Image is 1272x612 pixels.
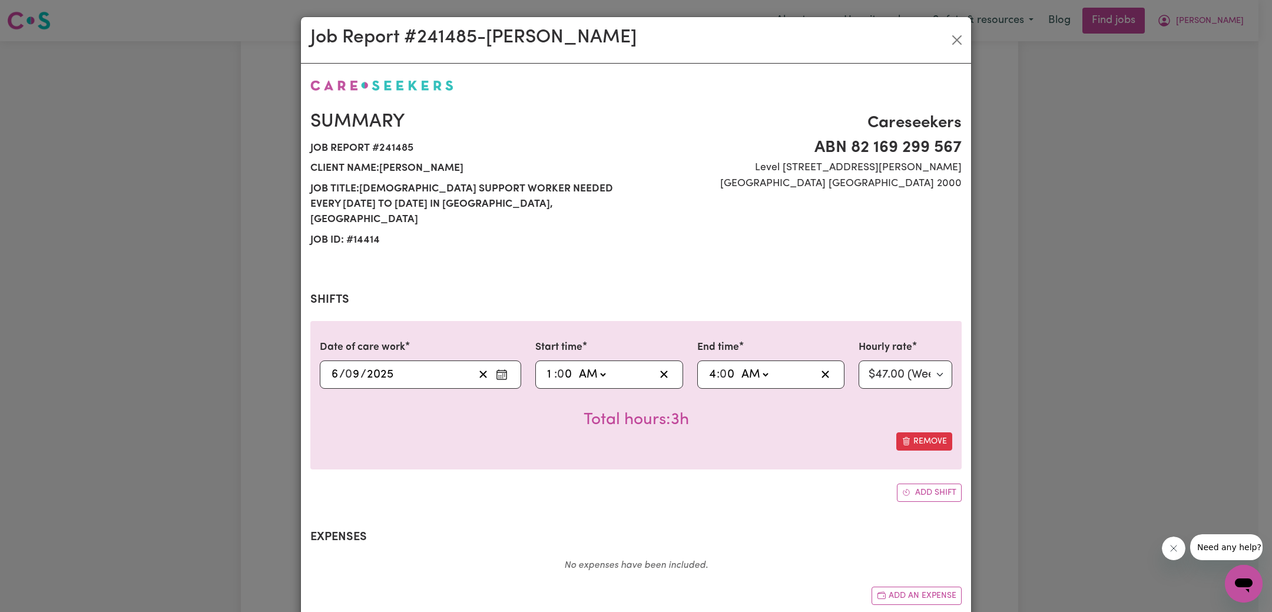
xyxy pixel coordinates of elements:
span: Total hours worked: 3 hours [584,412,689,428]
button: Remove this shift [896,432,952,451]
span: Level [STREET_ADDRESS][PERSON_NAME] [643,160,962,176]
label: Hourly rate [859,340,912,355]
span: Job ID: # 14414 [310,230,629,250]
iframe: Close message [1162,537,1185,560]
span: : [717,368,720,381]
button: Clear date [474,366,492,383]
span: [GEOGRAPHIC_DATA] [GEOGRAPHIC_DATA] 2000 [643,176,962,191]
span: 0 [720,369,727,381]
span: Job title: [DEMOGRAPHIC_DATA] Support Worker Needed Every [DATE] To [DATE] In [GEOGRAPHIC_DATA], ... [310,179,629,230]
h2: Shifts [310,293,962,307]
span: Job report # 241485 [310,138,629,158]
button: Enter the date of care work [492,366,511,383]
label: Start time [535,340,582,355]
input: -- [331,366,339,383]
input: -- [708,366,717,383]
span: : [554,368,557,381]
span: 0 [345,369,352,381]
input: -- [720,366,736,383]
input: ---- [366,366,394,383]
span: / [360,368,366,381]
button: Close [948,31,966,49]
img: Careseekers logo [310,80,453,91]
h2: Summary [310,111,629,133]
iframe: Button to launch messaging window [1225,565,1263,603]
span: Careseekers [643,111,962,135]
button: Add another expense [872,587,962,605]
label: Date of care work [320,340,405,355]
input: -- [558,366,573,383]
label: End time [697,340,739,355]
input: -- [546,366,554,383]
input: -- [346,366,360,383]
span: Client name: [PERSON_NAME] [310,158,629,178]
span: ABN 82 169 299 567 [643,135,962,160]
h2: Expenses [310,530,962,544]
iframe: Message from company [1190,534,1263,560]
span: / [339,368,345,381]
button: Add another shift [897,484,962,502]
h2: Job Report # 241485 - [PERSON_NAME] [310,27,637,49]
em: No expenses have been included. [564,561,708,570]
span: 0 [557,369,564,381]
